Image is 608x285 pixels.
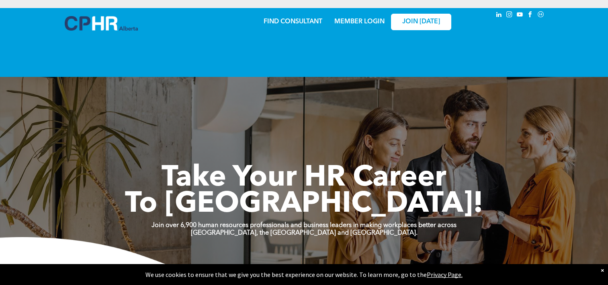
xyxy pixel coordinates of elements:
img: A blue and white logo for cp alberta [65,16,138,31]
span: JOIN [DATE] [402,18,440,26]
a: youtube [516,10,524,21]
a: Privacy Page. [427,271,463,279]
strong: [GEOGRAPHIC_DATA], the [GEOGRAPHIC_DATA] and [GEOGRAPHIC_DATA]. [191,230,418,236]
div: Dismiss notification [601,266,604,274]
a: instagram [505,10,514,21]
strong: Join over 6,900 human resources professionals and business leaders in making workplaces better ac... [151,222,457,229]
span: To [GEOGRAPHIC_DATA]! [125,190,483,219]
a: MEMBER LOGIN [334,19,385,25]
span: Take Your HR Career [162,164,446,193]
a: JOIN [DATE] [391,14,451,30]
a: linkedin [495,10,504,21]
a: Social network [536,10,545,21]
a: FIND CONSULTANT [264,19,322,25]
a: facebook [526,10,535,21]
